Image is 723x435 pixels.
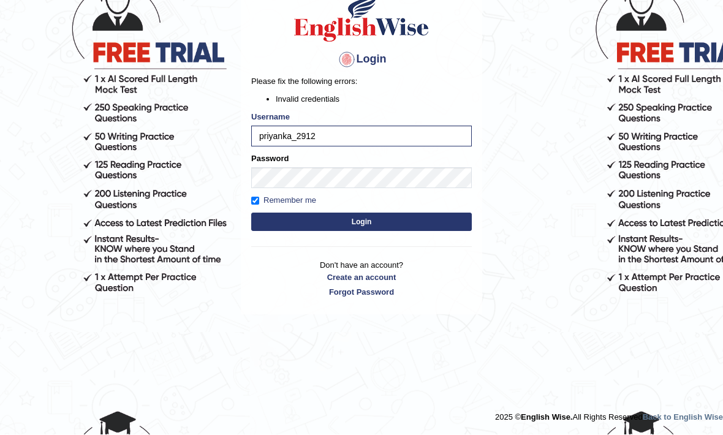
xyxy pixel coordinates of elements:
button: Login [251,213,472,232]
div: 2025 © All Rights Reserved [495,406,723,423]
h4: Login [251,50,472,70]
a: Create an account [251,272,472,284]
input: Remember me [251,197,259,205]
p: Please fix the following errors: [251,76,472,88]
strong: English Wise. [521,413,572,422]
a: Back to English Wise [643,413,723,422]
a: Forgot Password [251,287,472,298]
li: Invalid credentials [276,94,472,105]
label: Remember me [251,195,316,207]
p: Don't have an account? [251,260,472,298]
label: Username [251,112,290,123]
label: Password [251,153,289,165]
